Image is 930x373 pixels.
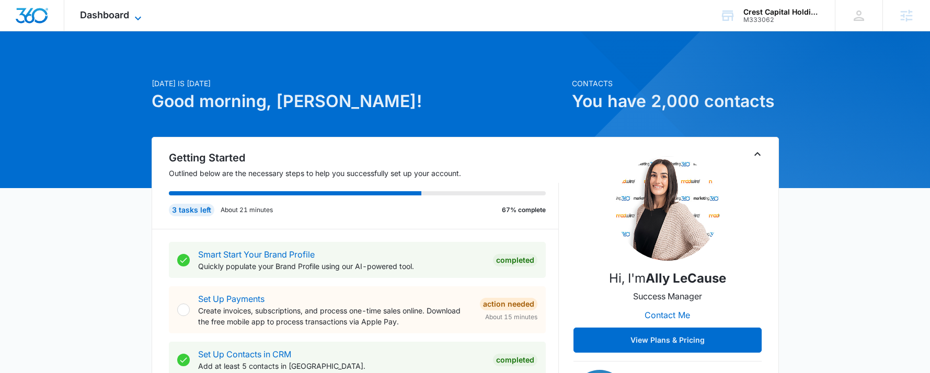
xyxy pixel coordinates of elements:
[572,89,779,114] h1: You have 2,000 contacts
[480,298,537,310] div: Action Needed
[221,205,273,215] p: About 21 minutes
[169,168,559,179] p: Outlined below are the necessary steps to help you successfully set up your account.
[743,8,820,16] div: account name
[609,269,726,288] p: Hi, I'm
[493,354,537,366] div: Completed
[80,9,129,20] span: Dashboard
[198,349,291,359] a: Set Up Contacts in CRM
[152,89,566,114] h1: Good morning, [PERSON_NAME]!
[572,78,779,89] p: Contacts
[573,328,762,353] button: View Plans & Pricing
[502,205,546,215] p: 67% complete
[633,290,702,302] p: Success Manager
[615,156,720,261] img: Ally LeCause
[751,148,764,160] button: Toggle Collapse
[198,249,315,260] a: Smart Start Your Brand Profile
[169,150,559,166] h2: Getting Started
[198,360,485,371] p: Add at least 5 contacts in [GEOGRAPHIC_DATA].
[198,305,472,327] p: Create invoices, subscriptions, and process one-time sales online. Download the free mobile app t...
[169,204,214,216] div: 3 tasks left
[646,271,726,286] strong: Ally LeCause
[485,312,537,322] span: About 15 minutes
[634,302,701,328] button: Contact Me
[152,78,566,89] p: [DATE] is [DATE]
[493,254,537,266] div: Completed
[198,261,485,272] p: Quickly populate your Brand Profile using our AI-powered tool.
[198,294,265,304] a: Set Up Payments
[743,16,820,24] div: account id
